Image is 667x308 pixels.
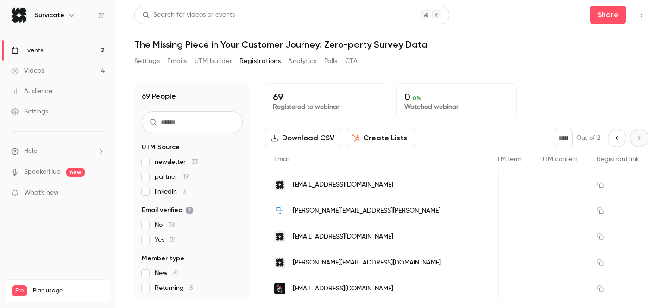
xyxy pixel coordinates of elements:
span: Member type [142,254,184,263]
span: [EMAIL_ADDRESS][DOMAIN_NAME] [293,232,393,242]
span: [EMAIL_ADDRESS][DOMAIN_NAME] [293,284,393,294]
span: linkedin [155,187,186,196]
h6: Survicate [34,11,64,20]
span: Yes [155,235,176,245]
div: Videos [11,66,44,75]
span: 33 [191,159,198,165]
iframe: Noticeable Trigger [94,189,105,197]
span: Pro [12,285,27,296]
a: SpeakerHub [24,167,61,177]
span: New [155,269,179,278]
img: survicate.com [274,231,285,242]
img: Survicate [12,8,26,23]
button: Download CSV [265,129,342,147]
span: UTM Source [142,143,180,152]
span: [PERSON_NAME][EMAIL_ADDRESS][PERSON_NAME] [293,206,440,216]
img: survicate.com [274,179,285,190]
li: help-dropdown-opener [11,146,105,156]
h1: 69 People [142,91,176,102]
span: [PERSON_NAME][EMAIL_ADDRESS][DOMAIN_NAME] [293,258,441,268]
span: UTM content [540,156,578,163]
button: Previous page [608,129,626,147]
span: 8 [189,285,193,291]
img: deepset.ai [274,205,285,216]
span: 38 [168,222,175,228]
span: Email verified [142,206,194,215]
span: 3 [182,189,186,195]
span: Registrant link [597,156,639,163]
button: Settings [134,54,160,69]
span: 61 [173,270,179,277]
div: Events [11,46,43,55]
div: Search for videos or events [142,10,235,20]
button: Registrations [239,54,281,69]
button: Analytics [288,54,317,69]
span: new [66,168,85,177]
button: Create Lists [346,129,415,147]
span: 0 % [413,95,421,101]
span: [EMAIL_ADDRESS][DOMAIN_NAME] [293,180,393,190]
h1: The Missing Piece in Your Customer Journey: Zero-party Survey Data [134,39,648,50]
span: 19 [183,174,189,180]
span: Returning [155,283,193,293]
button: CTA [345,54,358,69]
p: Registered to webinar [273,102,378,112]
img: woodpecker.co [274,283,285,294]
button: Share [590,6,626,24]
img: survicate.com [274,257,285,268]
p: Out of 2 [576,133,600,143]
span: partner [155,172,189,182]
span: No [155,220,175,230]
p: 69 [273,91,378,102]
p: 0 [404,91,509,102]
span: Plan usage [33,287,104,295]
span: 31 [170,237,176,243]
button: Polls [324,54,338,69]
button: UTM builder [195,54,232,69]
span: What's new [24,188,59,198]
span: newsletter [155,157,198,167]
div: Audience [11,87,52,96]
p: Watched webinar [404,102,509,112]
span: Email [274,156,290,163]
span: Help [24,146,38,156]
div: Settings [11,107,48,116]
span: UTM term [493,156,522,163]
button: Emails [167,54,187,69]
